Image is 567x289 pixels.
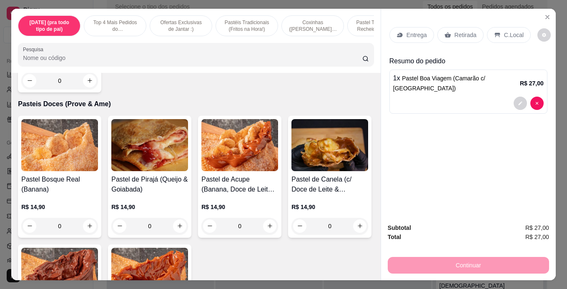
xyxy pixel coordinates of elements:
[21,119,98,171] img: product-image
[23,54,362,62] input: Pesquisa
[291,203,368,211] p: R$ 14,90
[157,19,205,32] p: Ofertas Exclusivas de Jantar :)
[18,99,374,109] p: Pasteis Doces (Prove & Ame)
[389,56,547,66] p: Resumo do pedido
[530,97,544,110] button: decrease-product-quantity
[111,174,188,194] h4: Pastel de Pirajá (Queijo & Goiabada)
[91,19,139,32] p: Top 4 Mais Pedidos do [GEOGRAPHIC_DATA]!
[21,174,98,194] h4: Pastel Bosque Real (Banana)
[111,119,188,171] img: product-image
[525,223,549,232] span: R$ 27,00
[23,46,46,53] label: Pesquisa
[393,75,485,92] span: Pastel Boa Viagem (Camarão c/ [GEOGRAPHIC_DATA])
[111,203,188,211] p: R$ 14,90
[541,10,554,24] button: Close
[354,19,403,32] p: Pastel Tradicional c/ Recheio em Dobro!
[520,79,544,87] p: R$ 27,00
[289,19,337,32] p: Coxinhas ([PERSON_NAME] & Crocantes)
[201,119,278,171] img: product-image
[514,97,527,110] button: decrease-product-quantity
[291,174,368,194] h4: Pastel de Canela (c/ Doce de Leite & [PERSON_NAME])
[406,31,427,39] p: Entrega
[21,203,98,211] p: R$ 14,90
[504,31,524,39] p: C.Local
[25,19,73,32] p: [DATE] (pra todo tipo de pai)
[201,174,278,194] h4: Pastel de Acupe (Banana, Doce de Leite & Paçoca)
[454,31,477,39] p: Retirada
[537,28,551,42] button: decrease-product-quantity
[525,232,549,242] span: R$ 27,00
[388,224,411,231] strong: Subtotal
[393,73,520,93] p: 1 x
[223,19,271,32] p: Pastéis Tradicionais (Fritos na Hora!)
[291,119,368,171] img: product-image
[388,234,401,240] strong: Total
[201,203,278,211] p: R$ 14,90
